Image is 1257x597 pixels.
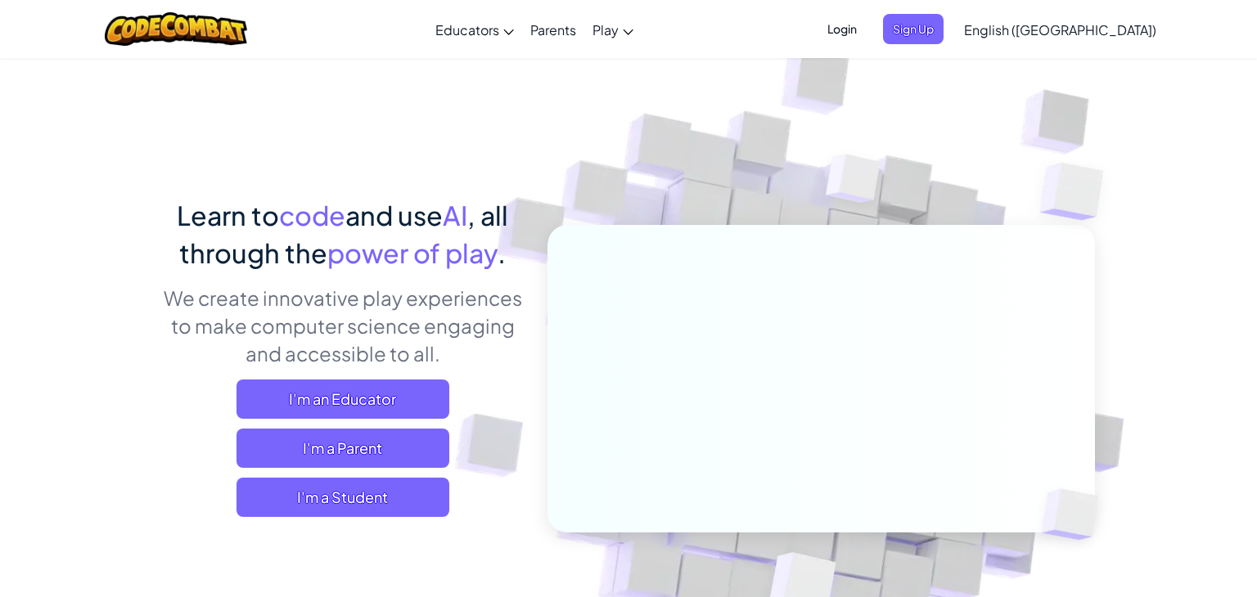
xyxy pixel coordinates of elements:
[237,429,449,468] a: I'm a Parent
[162,284,523,367] p: We create innovative play experiences to make computer science engaging and accessible to all.
[443,199,467,231] span: AI
[498,236,506,269] span: .
[795,122,913,244] img: Overlap cubes
[427,7,522,52] a: Educators
[956,7,1165,52] a: English ([GEOGRAPHIC_DATA])
[522,7,584,52] a: Parents
[177,199,279,231] span: Learn to
[237,379,449,419] a: I'm an Educator
[592,21,619,38] span: Play
[964,21,1156,38] span: English ([GEOGRAPHIC_DATA])
[584,7,642,52] a: Play
[883,14,944,44] button: Sign Up
[237,478,449,517] button: I'm a Student
[435,21,499,38] span: Educators
[345,199,443,231] span: and use
[1007,123,1149,261] img: Overlap cubes
[818,14,867,44] button: Login
[1015,455,1138,574] img: Overlap cubes
[279,199,345,231] span: code
[105,12,248,46] img: CodeCombat logo
[327,236,498,269] span: power of play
